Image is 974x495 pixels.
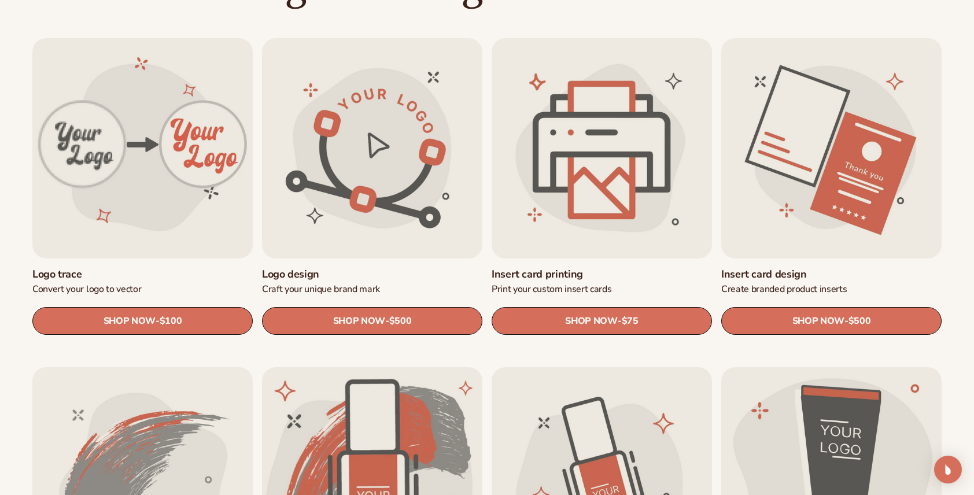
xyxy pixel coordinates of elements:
span: SHOP NOW [333,316,385,327]
a: Insert card printing [492,268,712,281]
div: Open Intercom Messenger [934,456,962,483]
span: $75 [622,316,639,327]
span: SHOP NOW [104,316,156,327]
a: SHOP NOW- $500 [721,307,942,335]
a: SHOP NOW- $100 [32,307,253,335]
span: $500 [848,316,871,327]
a: SHOP NOW- $500 [262,307,482,335]
a: Logo trace [32,268,253,281]
span: SHOP NOW [565,316,617,327]
a: Logo design [262,268,482,281]
a: Insert card design [721,268,942,281]
span: SHOP NOW [792,316,844,327]
span: $100 [160,316,182,327]
span: $500 [389,316,412,327]
a: SHOP NOW- $75 [492,307,712,335]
